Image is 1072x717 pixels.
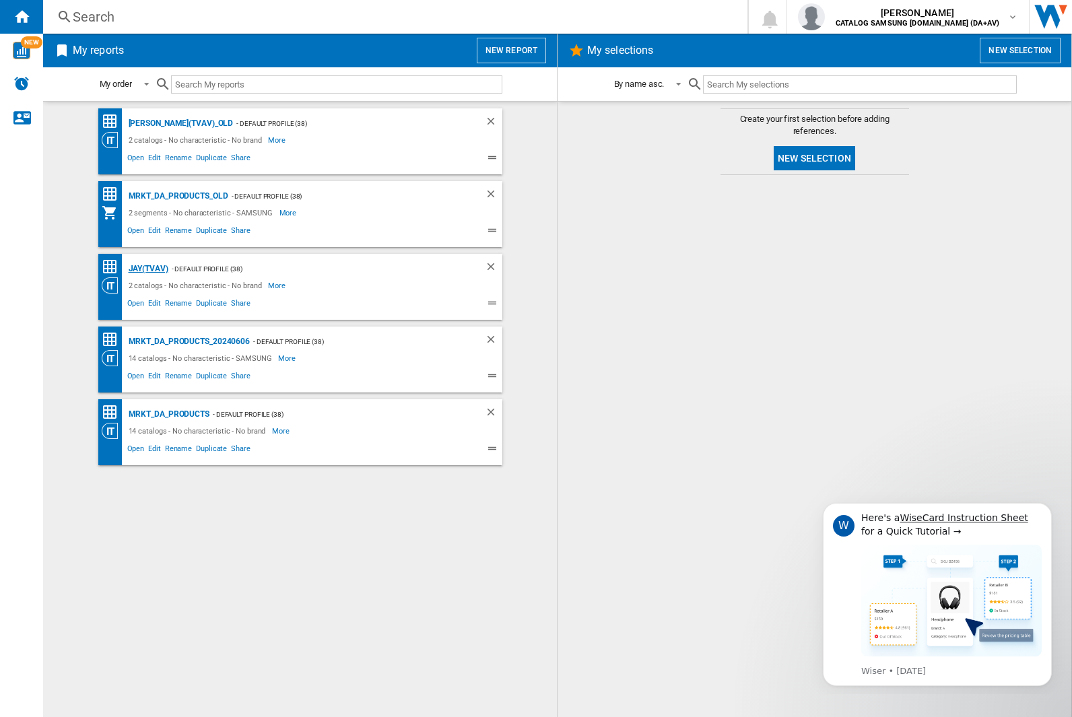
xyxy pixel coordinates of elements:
[146,224,163,240] span: Edit
[836,6,999,20] span: [PERSON_NAME]
[584,38,656,63] h2: My selections
[485,115,502,132] div: Delete
[146,297,163,313] span: Edit
[163,370,194,386] span: Rename
[146,370,163,386] span: Edit
[125,423,273,439] div: 14 catalogs - No characteristic - No brand
[102,423,125,439] div: Category View
[146,442,163,458] span: Edit
[102,132,125,148] div: Category View
[268,277,288,294] span: More
[163,151,194,168] span: Rename
[485,333,502,350] div: Delete
[614,79,665,89] div: By name asc.
[102,404,125,421] div: Price Matrix
[70,38,127,63] h2: My reports
[125,205,279,221] div: 2 segments - No characteristic - SAMSUNG
[194,297,229,313] span: Duplicate
[477,38,546,63] button: New report
[102,331,125,348] div: Price Matrix
[125,370,147,386] span: Open
[721,113,909,137] span: Create your first selection before adding references.
[125,115,234,132] div: [PERSON_NAME](TVAV)_old
[228,188,458,205] div: - Default profile (38)
[229,151,253,168] span: Share
[125,188,228,205] div: MRKT_DA_PRODUCTS_OLD
[194,370,229,386] span: Duplicate
[125,297,147,313] span: Open
[279,205,299,221] span: More
[233,115,457,132] div: - Default profile (38)
[125,261,168,277] div: JAY(TVAV)
[102,113,125,130] div: Price Matrix
[194,442,229,458] span: Duplicate
[703,75,1016,94] input: Search My selections
[168,261,458,277] div: - Default profile (38)
[102,205,125,221] div: My Assortment
[485,406,502,423] div: Delete
[229,370,253,386] span: Share
[125,442,147,458] span: Open
[73,7,712,26] div: Search
[13,75,30,92] img: alerts-logo.svg
[146,151,163,168] span: Edit
[194,151,229,168] span: Duplicate
[163,442,194,458] span: Rename
[21,36,42,48] span: NEW
[125,151,147,168] span: Open
[102,186,125,203] div: Price Matrix
[485,188,502,205] div: Delete
[229,224,253,240] span: Share
[803,491,1072,694] iframe: Intercom notifications message
[125,406,209,423] div: MRKT_DA_PRODUCTS
[125,132,269,148] div: 2 catalogs - No characteristic - No brand
[229,297,253,313] span: Share
[102,259,125,275] div: Price Matrix
[163,224,194,240] span: Rename
[278,350,298,366] span: More
[250,333,457,350] div: - Default profile (38)
[798,3,825,30] img: profile.jpg
[125,350,279,366] div: 14 catalogs - No characteristic - SAMSUNG
[102,350,125,366] div: Category View
[125,333,250,350] div: MRKT_DA_PRODUCTS_20240606
[272,423,292,439] span: More
[980,38,1061,63] button: New selection
[485,261,502,277] div: Delete
[13,42,30,59] img: wise-card.svg
[268,132,288,148] span: More
[102,277,125,294] div: Category View
[171,75,502,94] input: Search My reports
[163,297,194,313] span: Rename
[125,277,269,294] div: 2 catalogs - No characteristic - No brand
[100,79,132,89] div: My order
[836,19,999,28] b: CATALOG SAMSUNG [DOMAIN_NAME] (DA+AV)
[229,442,253,458] span: Share
[194,224,229,240] span: Duplicate
[125,224,147,240] span: Open
[209,406,458,423] div: - Default profile (38)
[774,146,855,170] button: New selection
